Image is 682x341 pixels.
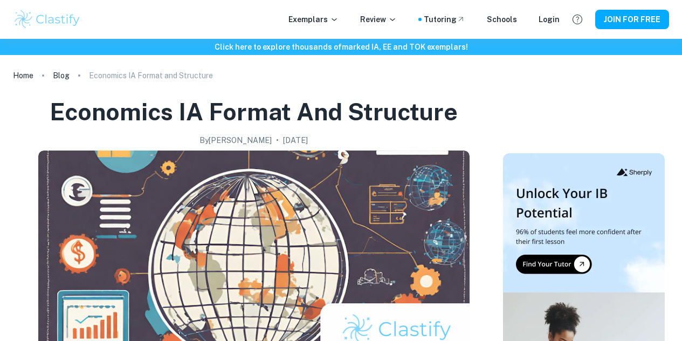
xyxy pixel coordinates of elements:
[276,134,279,146] p: •
[13,68,33,83] a: Home
[199,134,272,146] h2: By [PERSON_NAME]
[360,13,397,25] p: Review
[539,13,560,25] a: Login
[13,9,81,30] img: Clastify logo
[595,10,669,29] button: JOIN FOR FREE
[53,68,70,83] a: Blog
[487,13,517,25] a: Schools
[288,13,339,25] p: Exemplars
[50,96,458,128] h1: Economics IA Format and Structure
[568,10,587,29] button: Help and Feedback
[2,41,680,53] h6: Click here to explore thousands of marked IA, EE and TOK exemplars !
[89,70,213,81] p: Economics IA Format and Structure
[424,13,465,25] a: Tutoring
[283,134,308,146] h2: [DATE]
